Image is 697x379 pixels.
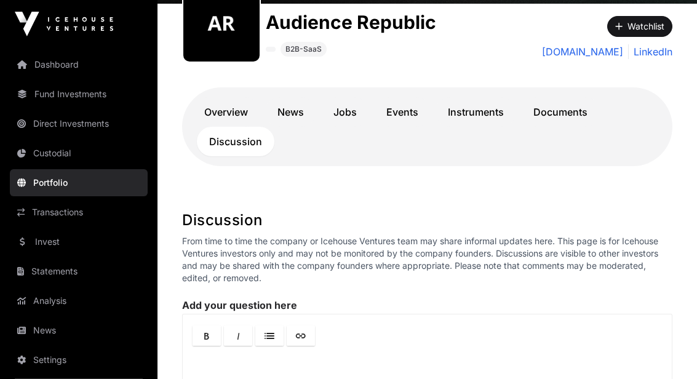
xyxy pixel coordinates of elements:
[15,12,113,37] img: Icehouse Ventures Logo
[10,199,148,226] a: Transactions
[10,140,148,167] a: Custodial
[10,52,148,79] a: Dashboard
[374,98,431,127] a: Events
[542,45,623,60] a: [DOMAIN_NAME]
[182,211,672,231] h1: Discussion
[10,170,148,197] a: Portfolio
[285,45,322,55] span: B2B-SaaS
[521,98,600,127] a: Documents
[10,258,148,285] a: Statements
[10,347,148,374] a: Settings
[607,17,672,38] button: Watchlist
[436,98,516,127] a: Instruments
[10,288,148,315] a: Analysis
[287,326,315,346] a: Link
[10,229,148,256] a: Invest
[192,98,663,157] nav: Tabs
[224,326,252,346] a: Italic
[193,326,221,346] a: Bold
[10,81,148,108] a: Fund Investments
[635,320,697,379] iframe: Chat Widget
[628,45,672,60] a: LinkedIn
[265,98,316,127] a: News
[182,300,672,312] label: Add your question here
[10,317,148,345] a: News
[266,12,436,34] h1: Audience Republic
[10,111,148,138] a: Direct Investments
[192,98,260,127] a: Overview
[321,98,369,127] a: Jobs
[182,236,672,285] p: From time to time the company or Icehouse Ventures team may share informal updates here. This pag...
[197,127,274,157] a: Discussion
[255,326,284,346] a: Lists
